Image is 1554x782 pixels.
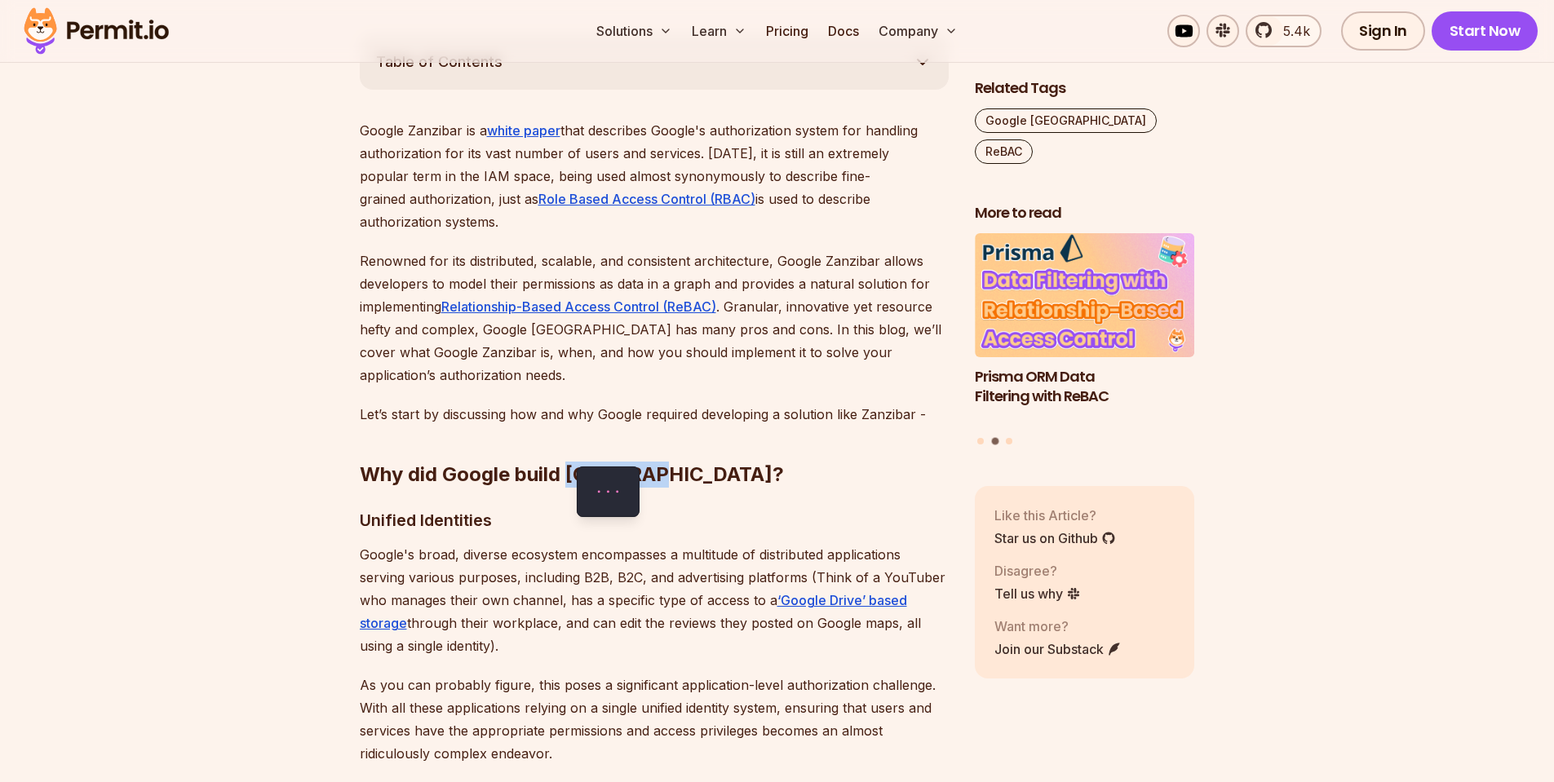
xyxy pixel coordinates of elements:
[975,233,1195,357] img: Prisma ORM Data Filtering with ReBAC
[975,233,1195,427] a: Prisma ORM Data Filtering with ReBACPrisma ORM Data Filtering with ReBAC
[360,507,949,533] h3: Unified Identities
[975,108,1157,133] a: Google [GEOGRAPHIC_DATA]
[590,15,679,47] button: Solutions
[991,437,998,444] button: Go to slide 2
[994,528,1116,547] a: Star us on Github
[821,15,866,47] a: Docs
[1006,437,1012,444] button: Go to slide 3
[977,437,984,444] button: Go to slide 1
[994,505,1116,524] p: Like this Article?
[360,674,949,765] p: As you can probably figure, this poses a significant application-level authorization challenge. W...
[994,583,1081,603] a: Tell us why
[360,543,949,657] p: Google's broad, diverse ecosystem encompasses a multitude of distributed applications serving var...
[538,191,755,207] a: Role Based Access Control (RBAC)
[759,15,815,47] a: Pricing
[1273,21,1310,41] span: 5.4k
[1432,11,1539,51] a: Start Now
[360,462,784,486] strong: Why did Google build [GEOGRAPHIC_DATA]?
[975,139,1033,164] a: ReBAC
[994,560,1081,580] p: Disagree?
[441,298,716,315] a: Relationship-Based Access Control (ReBAC)
[975,233,1195,447] div: Posts
[360,403,949,426] p: Let’s start by discussing how and why Google required developing a solution like Zanzibar -
[1341,11,1425,51] a: Sign In
[1246,15,1322,47] a: 5.4k
[975,366,1195,407] h3: Prisma ORM Data Filtering with ReBAC
[975,78,1195,99] h2: Related Tags
[975,233,1195,427] li: 2 of 3
[360,119,949,233] p: Google Zanzibar is a that describes Google's authorization system for handling authorization for ...
[487,122,560,139] a: white paper
[16,3,176,59] img: Permit logo
[994,616,1122,635] p: Want more?
[975,203,1195,223] h2: More to read
[872,15,964,47] button: Company
[685,15,753,47] button: Learn
[994,638,1122,658] a: Join our Substack
[360,250,949,387] p: Renowned for its distributed, scalable, and consistent architecture, Google Zanzibar allows devel...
